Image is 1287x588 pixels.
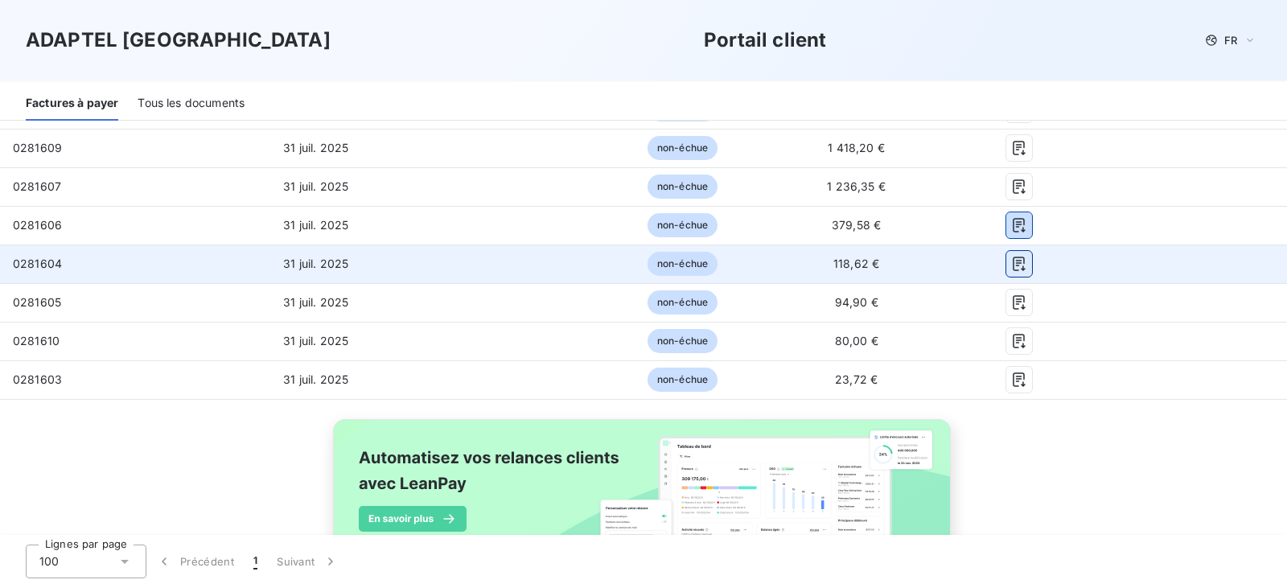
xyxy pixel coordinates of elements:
[26,26,331,55] h3: ADAPTEL [GEOGRAPHIC_DATA]
[13,179,61,193] span: 0281607
[283,334,348,347] span: 31 juil. 2025
[13,141,62,154] span: 0281609
[26,87,118,121] div: Factures à payer
[283,218,348,232] span: 31 juil. 2025
[138,87,245,121] div: Tous les documents
[828,141,885,154] span: 1 418,20 €
[648,290,718,315] span: non-échue
[835,334,878,347] span: 80,00 €
[283,257,348,270] span: 31 juil. 2025
[835,372,878,386] span: 23,72 €
[648,136,718,160] span: non-échue
[283,179,348,193] span: 31 juil. 2025
[13,372,62,386] span: 0281603
[13,334,60,347] span: 0281610
[253,553,257,569] span: 1
[1224,34,1237,47] span: FR
[13,257,62,270] span: 0281604
[39,553,59,569] span: 100
[648,175,718,199] span: non-échue
[146,545,244,578] button: Précédent
[704,26,826,55] h3: Portail client
[648,329,718,353] span: non-échue
[648,252,718,276] span: non-échue
[648,213,718,237] span: non-échue
[832,218,881,232] span: 379,58 €
[283,141,348,154] span: 31 juil. 2025
[13,218,62,232] span: 0281606
[283,295,348,309] span: 31 juil. 2025
[833,257,879,270] span: 118,62 €
[283,372,348,386] span: 31 juil. 2025
[827,179,886,193] span: 1 236,35 €
[648,368,718,392] span: non-échue
[267,545,348,578] button: Suivant
[835,295,878,309] span: 94,90 €
[13,295,61,309] span: 0281605
[244,545,267,578] button: 1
